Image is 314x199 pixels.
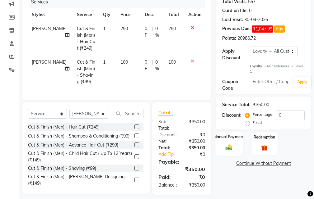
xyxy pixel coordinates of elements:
div: Last Visit: [222,16,243,23]
div: Total: [154,145,182,151]
div: ₹0 [186,151,210,158]
input: Search or Scan [113,109,143,118]
th: Qty [99,8,117,22]
div: All Customers → Level 1 [250,64,305,74]
div: Paid: [154,173,182,181]
span: 1 [103,26,105,31]
div: Cut & Finish (Men) - Child Hair Cut ( Up To 12 Years) (₹149) [28,150,132,163]
div: ₹350.00 [182,138,210,145]
div: Coupon Code [222,79,250,92]
a: Add Tip [154,151,186,158]
th: Action [185,8,205,22]
div: Net: [154,138,182,145]
th: Disc [141,8,165,22]
th: Service [73,8,99,22]
div: Balance : [154,182,182,188]
strong: Loyalty → [250,64,266,68]
span: ₹1,047.99 [252,25,273,33]
span: 1 [103,59,105,65]
label: Manual Payment [213,134,245,140]
span: [PERSON_NAME] [32,59,67,65]
div: ₹350.00 [182,119,210,132]
th: Stylist [28,8,73,22]
div: Cut & Finish (Men) - Shaving (₹99) [28,165,96,172]
span: 250 [168,26,176,31]
div: Cut & Finish (Men) - Advance Hair Cut (₹299) [28,142,118,148]
div: Sub Total: [154,119,182,132]
div: Cut & Finish (Men) - Shampoo & Conditioning (₹99) [28,133,129,139]
div: Service Total: [222,102,251,108]
span: 100 [120,59,128,65]
div: Cut & Finish (Men) - [PERSON_NAME] Designing (₹149) [28,174,132,187]
th: Total [165,8,185,22]
button: Pay [274,25,285,33]
div: Cut & Finish (Men) - Hair Cut (₹249) [28,124,100,130]
img: _cash.svg [224,144,234,151]
span: Cut & Finish (Men) - Hair Cut (₹249) [77,26,95,51]
div: ₹350.00 [154,165,210,173]
div: Points: [222,35,236,42]
span: 0 % [155,25,161,38]
div: Apply Discount [222,48,250,61]
div: ₹0 [182,173,210,181]
div: ₹350.00 [182,145,210,151]
div: Discount: [222,112,241,119]
span: 0 F [145,59,149,72]
div: 30-09-2025 [244,16,268,23]
input: Enter Offer / Coupon Code [250,77,291,86]
img: _gift.svg [259,144,269,152]
div: ₹0 [182,132,210,138]
div: Payable: [154,158,210,165]
div: ₹350.00 [182,182,210,188]
label: Percentage [252,112,272,117]
span: | [152,25,153,38]
button: Apply [293,77,311,87]
th: Price [117,8,141,22]
label: Fixed [252,120,262,125]
span: 0 F [145,25,149,38]
span: | [152,59,153,72]
div: Discount: [154,132,182,138]
span: 100 [168,59,176,65]
label: Redemption [254,134,275,140]
div: 0 [249,7,251,14]
span: 250 [120,26,128,31]
span: 0 % [155,59,161,72]
span: Cut & Finish (Men) - Shaving (₹99) [77,59,95,84]
div: Card on file: [222,7,248,14]
span: Total [158,109,173,116]
div: 20986.72 [237,35,256,42]
div: Previous Due: [222,25,251,33]
div: ₹350.00 [253,102,269,108]
span: [PERSON_NAME] [32,26,67,31]
a: Continue Without Payment [217,160,310,167]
